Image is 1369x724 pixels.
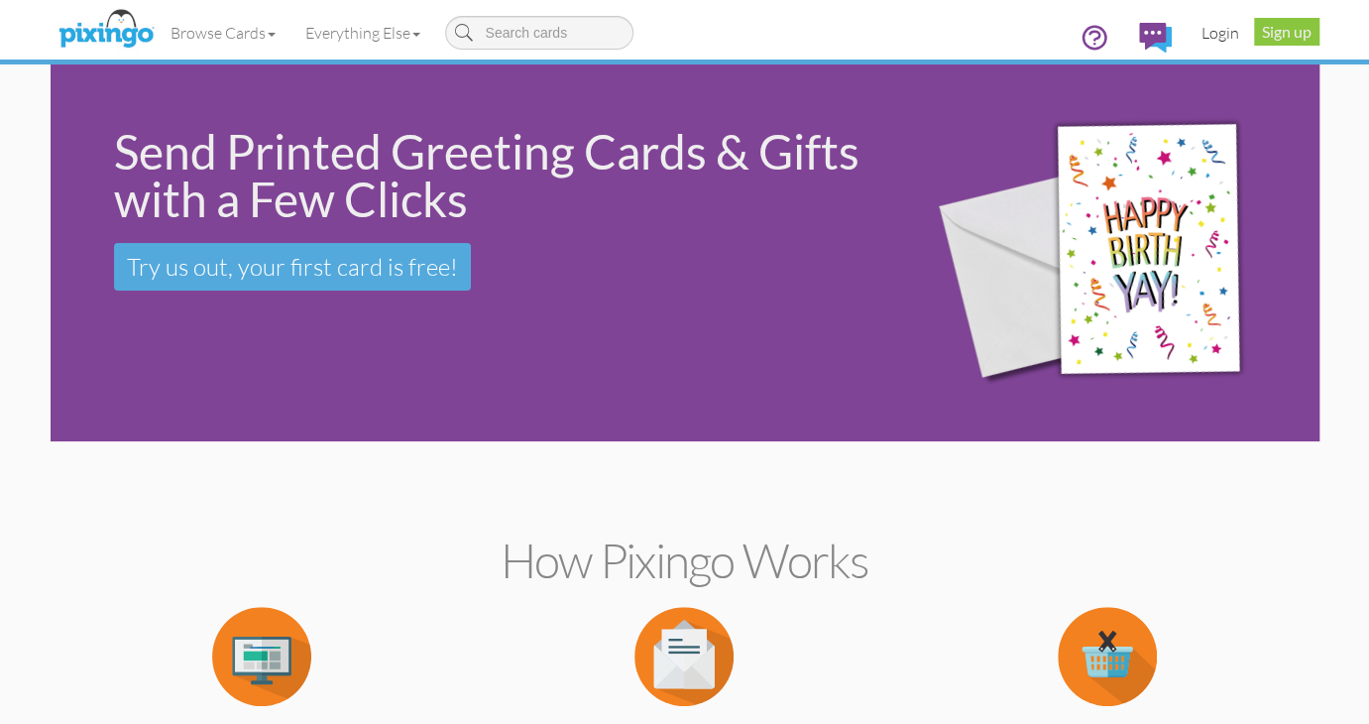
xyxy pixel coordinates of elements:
[85,535,1285,587] h2: How Pixingo works
[54,5,159,55] img: pixingo logo
[1139,23,1172,53] img: comments.svg
[156,8,290,58] a: Browse Cards
[1254,18,1319,46] a: Sign up
[445,16,633,50] input: Search cards
[290,8,435,58] a: Everything Else
[1368,723,1369,724] iframe: Chat
[127,252,458,282] span: Try us out, your first card is free!
[114,243,471,291] a: Try us out, your first card is free!
[114,128,880,223] div: Send Printed Greeting Cards & Gifts with a Few Clicks
[1187,8,1254,58] a: Login
[212,607,311,706] img: item.alt
[634,607,734,706] img: item.alt
[1058,607,1157,706] img: item.alt
[907,69,1313,437] img: 942c5090-71ba-4bfc-9a92-ca782dcda692.png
